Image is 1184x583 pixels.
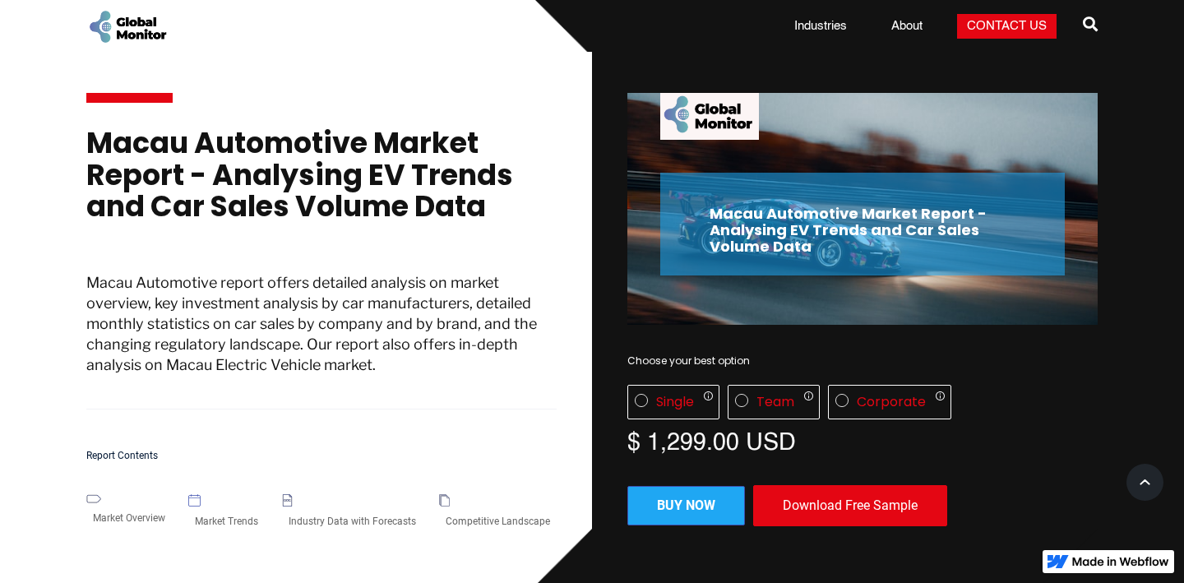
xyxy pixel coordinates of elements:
div: Industry Data with Forecasts [282,507,423,536]
a: home [86,8,169,45]
h2: Macau Automotive Market Report - Analysing EV Trends and Car Sales Volume Data [710,206,1015,254]
a: Industries [784,18,857,35]
div: Single [656,394,694,410]
span:  [1083,12,1098,35]
div: Competitive Landscape [439,507,557,536]
div: Team [756,394,794,410]
p: Macau Automotive report offers detailed analysis on market overview, key investment analysis by c... [86,272,557,409]
div: License [627,385,1098,419]
a: About [881,18,932,35]
h1: Macau Automotive Market Report - Analysing EV Trends and Car Sales Volume Data [86,127,557,239]
h5: Report Contents [86,451,557,461]
div: Market Overview [86,503,172,533]
div: Download Free Sample [753,485,947,526]
div: $ 1,299.00 USD [627,428,1098,452]
img: Made in Webflow [1072,557,1169,567]
div: Corporate [857,394,926,410]
div: Choose your best option [627,353,1098,369]
a: Buy now [627,486,745,525]
a: Contact Us [957,14,1057,39]
a:  [1083,10,1098,43]
div: Market Trends [188,507,265,536]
